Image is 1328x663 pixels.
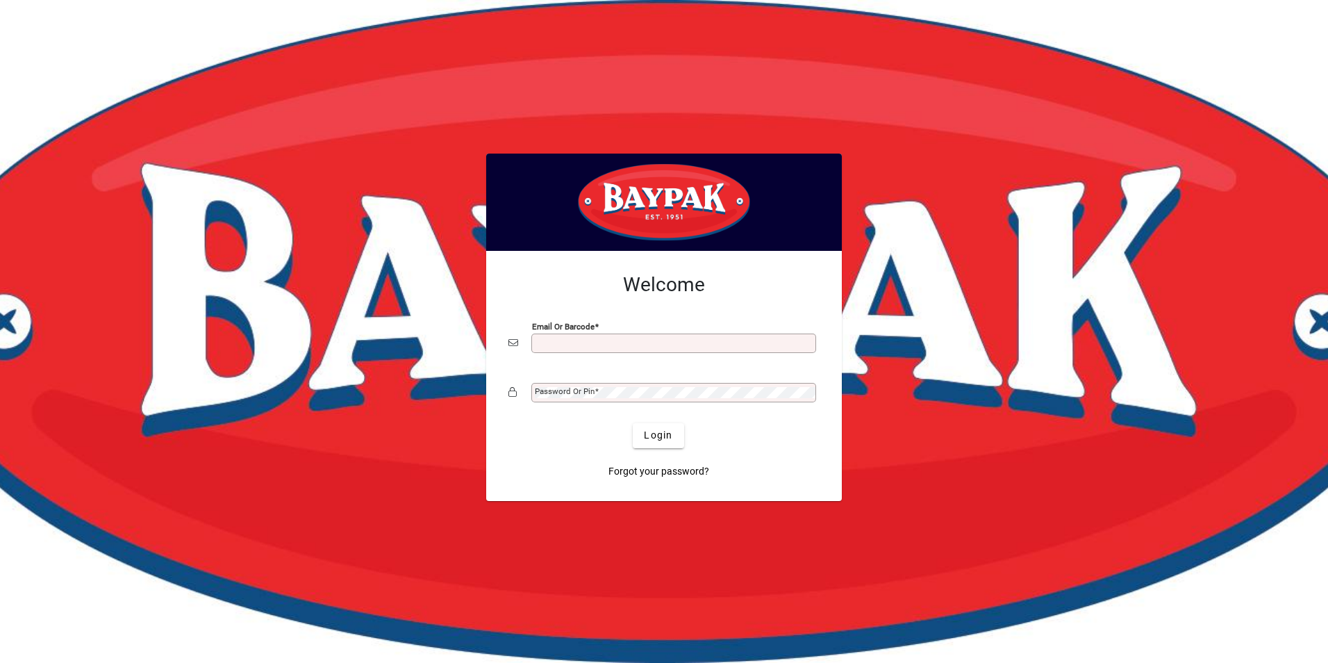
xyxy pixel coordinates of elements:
mat-label: Email or Barcode [532,321,595,331]
span: Login [644,428,672,443]
button: Login [633,423,683,448]
a: Forgot your password? [603,459,715,484]
span: Forgot your password? [608,464,709,479]
mat-label: Password or Pin [535,386,595,396]
h2: Welcome [508,273,820,297]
